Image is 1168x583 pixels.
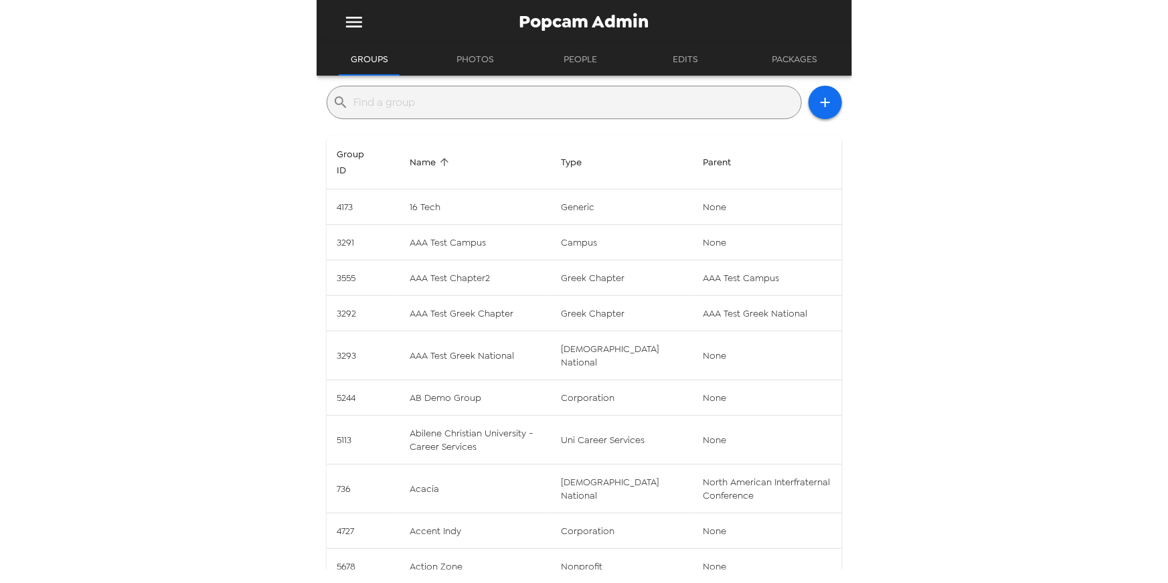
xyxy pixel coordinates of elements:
td: 5244 [327,380,400,416]
td: 5113 [327,416,400,465]
td: AAA Test Greek Chapter [399,296,550,331]
button: Packages [760,44,829,76]
span: Sort [561,154,599,170]
td: None [693,513,842,549]
td: greek chapter [550,260,692,296]
td: None [693,189,842,225]
td: AAA Test Greek National [399,331,550,380]
span: Cannot sort by this property [703,154,749,170]
td: 3293 [327,331,400,380]
td: corporation [550,513,692,549]
td: Acacia [399,465,550,513]
td: AAA Test Campus [693,260,842,296]
td: corporation [550,380,692,416]
td: 4173 [327,189,400,225]
td: North American Interfraternal Conference [693,465,842,513]
td: AB Demo Group [399,380,550,416]
span: Sort [410,154,453,170]
button: Photos [444,44,506,76]
td: 16 Tech [399,189,550,225]
button: Groups [339,44,400,76]
td: 4727 [327,513,400,549]
button: People [550,44,610,76]
button: Edits [655,44,716,76]
td: 3291 [327,225,400,260]
td: AAA Test Campus [399,225,550,260]
td: [DEMOGRAPHIC_DATA] national [550,331,692,380]
span: Sort [337,146,389,178]
td: Abilene Christian University - Career Services [399,416,550,465]
td: 3555 [327,260,400,296]
td: uni career services [550,416,692,465]
td: Accent Indy [399,513,550,549]
td: None [693,225,842,260]
td: 736 [327,465,400,513]
td: None [693,416,842,465]
td: AAA Test Greek National [693,296,842,331]
td: None [693,331,842,380]
td: generic [550,189,692,225]
input: Find a group [354,92,796,113]
td: [DEMOGRAPHIC_DATA] national [550,465,692,513]
td: AAA Test Chapter2 [399,260,550,296]
td: 3292 [327,296,400,331]
span: Popcam Admin [519,13,649,31]
td: greek chapter [550,296,692,331]
td: campus [550,225,692,260]
td: None [693,380,842,416]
